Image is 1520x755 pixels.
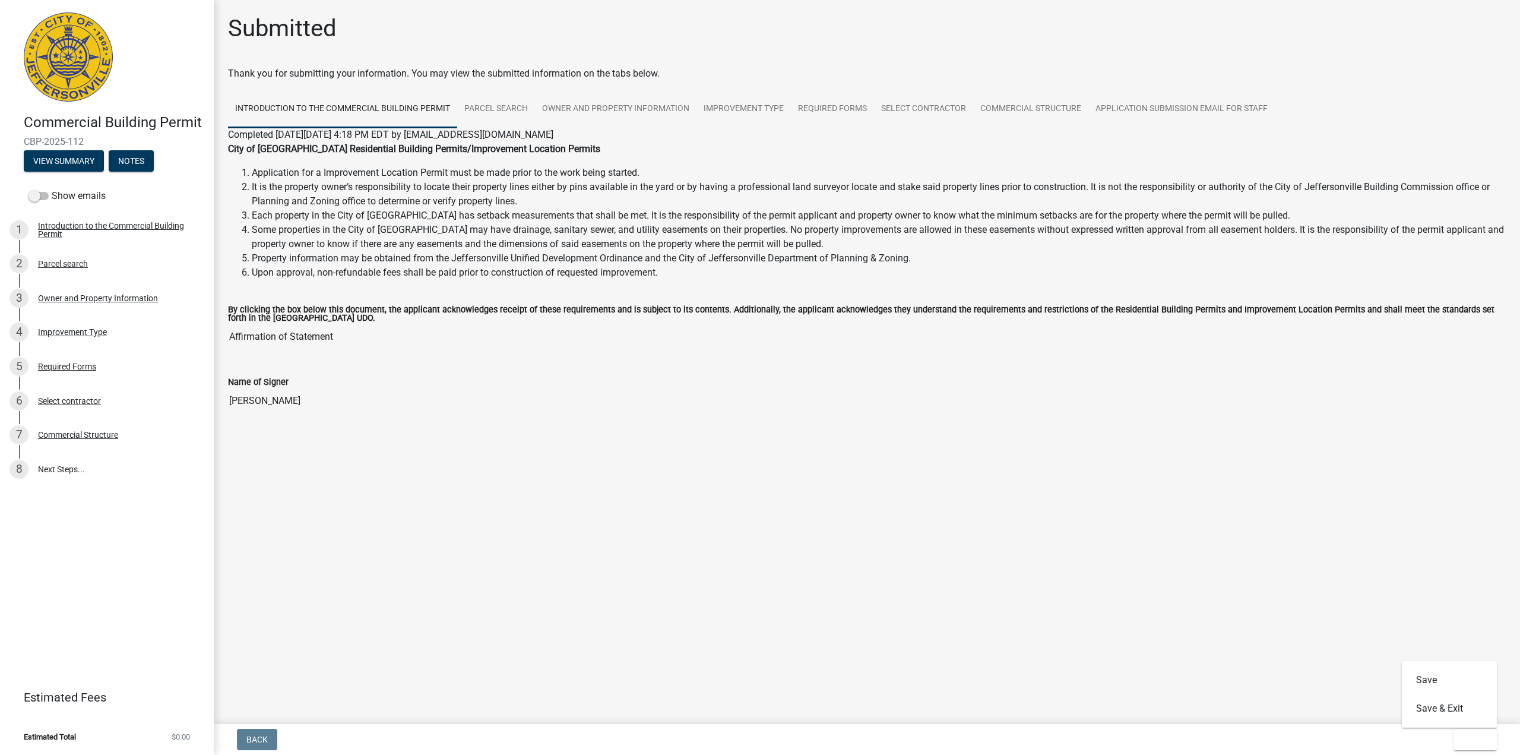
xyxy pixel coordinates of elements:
[1463,735,1480,744] span: Exit
[535,90,696,128] a: Owner and Property Information
[696,90,791,128] a: Improvement Type
[24,157,104,166] wm-modal-confirm: Summary
[24,733,76,741] span: Estimated Total
[1453,729,1497,750] button: Exit
[228,306,1506,323] label: By clicking the box below this document, the applicant acknowledges receipt of these requirements...
[228,14,337,43] h1: Submitted
[172,733,190,741] span: $0.00
[9,323,28,342] div: 4
[252,180,1506,209] li: It is the property owner’s responsibility to locate their property lines either by pins available...
[9,391,28,410] div: 6
[9,289,28,308] div: 3
[228,129,553,140] span: Completed [DATE][DATE] 4:18 PM EDT by [EMAIL_ADDRESS][DOMAIN_NAME]
[246,735,268,744] span: Back
[9,357,28,376] div: 5
[1402,666,1497,694] button: Save
[237,729,277,750] button: Back
[1088,90,1275,128] a: Application Submission Email for Staff
[228,67,1506,81] div: Thank you for submitting your information. You may view the submitted information on the tabs below.
[24,12,113,102] img: City of Jeffersonville, Indiana
[252,223,1506,251] li: Some properties in the City of [GEOGRAPHIC_DATA] may have drainage, sanitary sewer, and utility e...
[9,425,28,444] div: 7
[9,254,28,273] div: 2
[973,90,1088,128] a: Commercial Structure
[1402,661,1497,728] div: Exit
[24,136,190,147] span: CBP-2025-112
[9,685,195,709] a: Estimated Fees
[791,90,874,128] a: Required Forms
[24,114,204,131] h4: Commercial Building Permit
[252,166,1506,180] li: Application for a Improvement Location Permit must be made prior to the work being started.
[109,150,154,172] button: Notes
[252,266,1506,280] li: Upon approval, non-refundable fees shall be paid prior to construction of requested improvement.
[38,431,118,439] div: Commercial Structure
[252,209,1506,223] li: Each property in the City of [GEOGRAPHIC_DATA] has setback measurements that shall be met. It is ...
[228,90,457,128] a: Introduction to the Commercial Building Permit
[28,189,106,203] label: Show emails
[38,362,96,371] div: Required Forms
[1402,694,1497,723] button: Save & Exit
[38,397,101,405] div: Select contractor
[38,260,88,268] div: Parcel search
[874,90,973,128] a: Select contractor
[38,294,158,302] div: Owner and Property Information
[228,378,289,387] label: Name of Signer
[38,328,107,336] div: Improvement Type
[252,251,1506,266] li: Property information may be obtained from the Jeffersonville Unified Development Ordinance and th...
[38,222,195,238] div: Introduction to the Commercial Building Permit
[109,157,154,166] wm-modal-confirm: Notes
[228,143,600,154] strong: City of [GEOGRAPHIC_DATA] Residential Building Permits/Improvement Location Permits
[9,460,28,479] div: 8
[24,150,104,172] button: View Summary
[9,220,28,239] div: 1
[457,90,535,128] a: Parcel search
